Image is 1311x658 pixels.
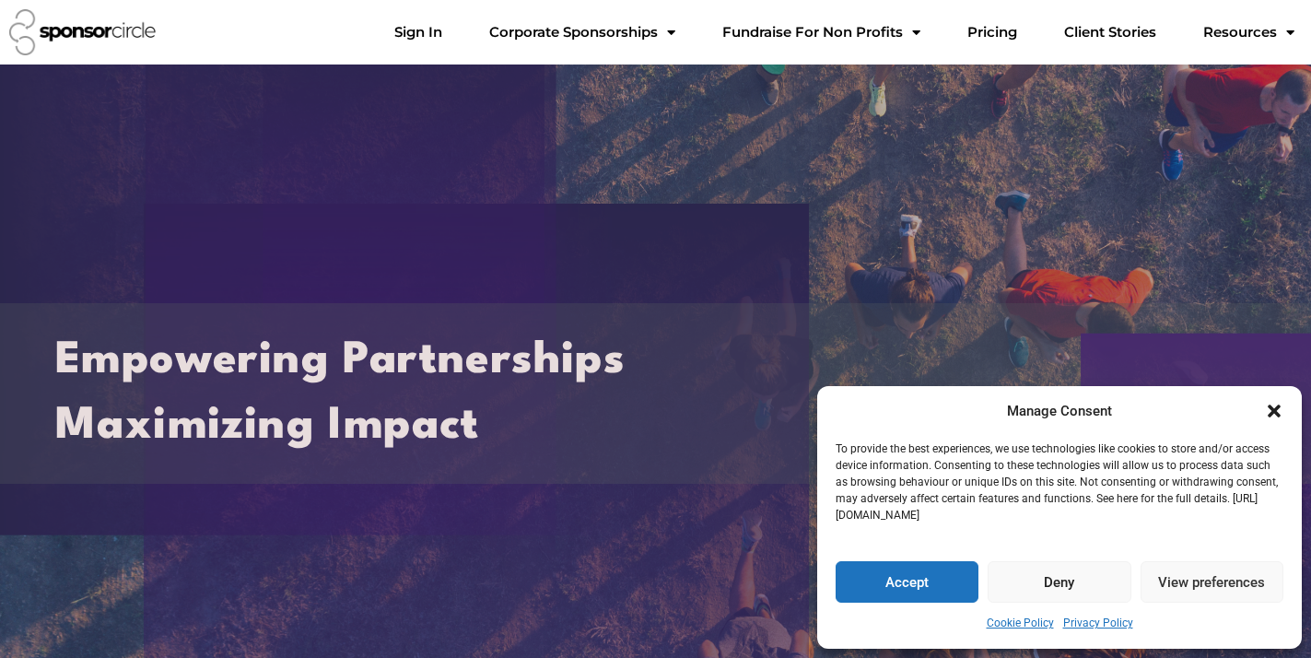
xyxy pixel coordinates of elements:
a: Resources [1188,14,1309,51]
img: Sponsor Circle logo [9,9,156,55]
button: Accept [836,561,978,603]
h2: Empowering Partnerships Maximizing Impact [55,328,1256,460]
a: Corporate SponsorshipsMenu Toggle [474,14,690,51]
p: To provide the best experiences, we use technologies like cookies to store and/or access device i... [836,441,1282,523]
a: Fundraise For Non ProfitsMenu Toggle [708,14,935,51]
a: Privacy Policy [1063,612,1133,635]
a: Sign In [380,14,457,51]
a: Cookie Policy [987,612,1054,635]
a: Client Stories [1049,14,1171,51]
nav: Menu [380,14,1309,51]
div: Close dialogue [1265,402,1283,420]
div: Manage Consent [1007,400,1112,423]
a: Pricing [953,14,1032,51]
button: Deny [988,561,1130,603]
button: View preferences [1141,561,1283,603]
